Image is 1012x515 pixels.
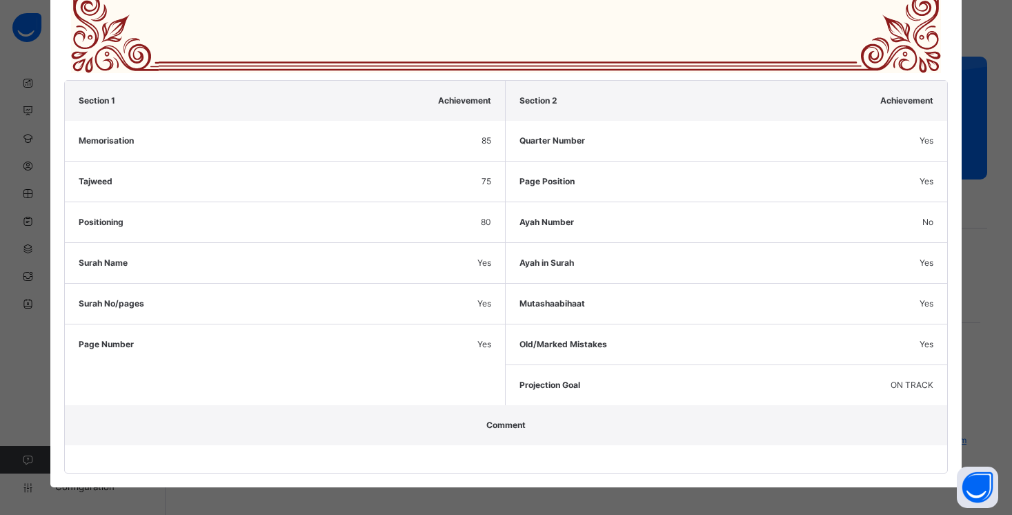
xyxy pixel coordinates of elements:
[920,175,933,188] span: Yes
[79,95,115,107] span: Section 1
[519,298,585,310] span: Mutashaabihaat
[79,298,144,310] span: Surah No/pages
[920,257,933,269] span: Yes
[957,467,998,508] button: Open asap
[519,175,575,188] span: Page Position
[486,420,526,430] span: Comment
[79,257,128,269] span: Surah Name
[519,135,585,147] span: Quarter Number
[519,338,607,351] span: Old/Marked Mistakes
[477,257,491,269] span: Yes
[920,338,933,351] span: Yes
[477,298,491,310] span: Yes
[79,135,134,147] span: Memorisation
[920,135,933,147] span: Yes
[438,95,491,107] span: Achievement
[880,95,933,107] span: Achievement
[481,216,491,229] span: 80
[920,298,933,310] span: Yes
[519,379,580,391] span: Projection Goal
[891,379,933,391] span: ON TRACK
[482,135,491,147] span: 85
[519,95,557,107] span: Section 2
[482,175,491,188] span: 75
[519,216,574,229] span: Ayah Number
[477,338,491,351] span: Yes
[79,175,112,188] span: Tajweed
[922,216,933,229] span: No
[519,257,574,269] span: Ayah in Surah
[79,338,134,351] span: Page Number
[79,216,123,229] span: Positioning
